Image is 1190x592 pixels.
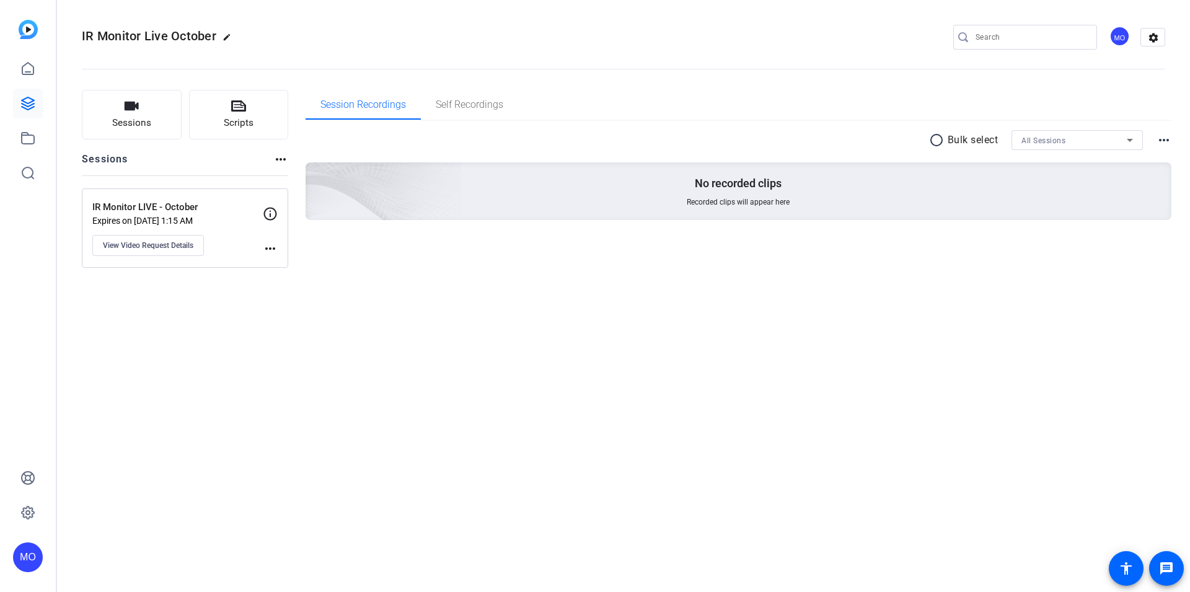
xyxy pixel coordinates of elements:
[1141,29,1166,47] mat-icon: settings
[1157,133,1171,148] mat-icon: more_horiz
[1021,136,1065,145] span: All Sessions
[687,197,790,207] span: Recorded clips will appear here
[436,100,503,110] span: Self Recordings
[224,116,253,130] span: Scripts
[948,133,998,148] p: Bulk select
[976,30,1087,45] input: Search
[92,235,204,256] button: View Video Request Details
[82,29,216,43] span: IR Monitor Live October
[223,33,237,48] mat-icon: edit
[263,241,278,256] mat-icon: more_horiz
[13,542,43,572] div: MO
[1109,26,1131,48] ngx-avatar: Maura Olson
[82,152,128,175] h2: Sessions
[112,116,151,130] span: Sessions
[189,90,289,139] button: Scripts
[82,90,182,139] button: Sessions
[1109,26,1130,46] div: MO
[695,176,782,191] p: No recorded clips
[103,241,193,250] span: View Video Request Details
[929,133,948,148] mat-icon: radio_button_unchecked
[92,216,263,226] p: Expires on [DATE] 1:15 AM
[1119,561,1134,576] mat-icon: accessibility
[320,100,406,110] span: Session Recordings
[1159,561,1174,576] mat-icon: message
[92,200,263,214] p: IR Monitor LIVE - October
[273,152,288,167] mat-icon: more_horiz
[19,20,38,39] img: blue-gradient.svg
[167,40,462,309] img: embarkstudio-empty-session.png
